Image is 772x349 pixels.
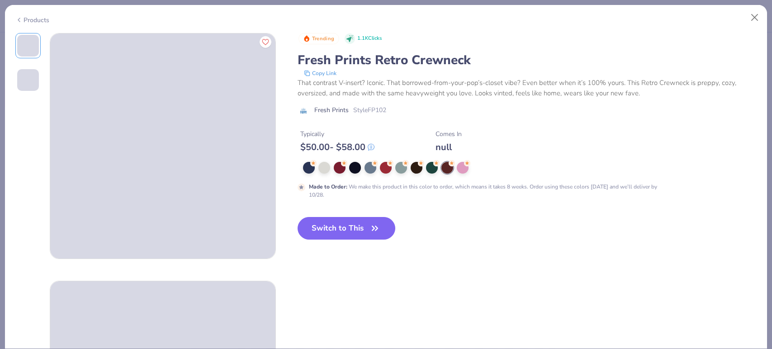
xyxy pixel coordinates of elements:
[260,36,271,48] button: Like
[300,141,374,153] div: $ 50.00 - $ 58.00
[303,35,310,42] img: Trending sort
[298,52,757,69] div: Fresh Prints Retro Crewneck
[309,183,659,199] div: We make this product in this color to order, which means it takes 8 weeks. Order using these colo...
[314,105,349,115] span: Fresh Prints
[15,15,49,25] div: Products
[298,107,310,114] img: brand logo
[312,36,334,41] span: Trending
[746,9,763,26] button: Close
[309,183,347,190] strong: Made to Order :
[298,217,396,240] button: Switch to This
[436,141,462,153] div: null
[436,129,462,139] div: Comes In
[353,105,386,115] span: Style FP102
[301,69,339,78] button: copy to clipboard
[298,78,757,98] div: That contrast V-insert? Iconic. That borrowed-from-your-pop’s-closet vibe? Even better when it’s ...
[357,35,382,42] span: 1.1K Clicks
[300,129,374,139] div: Typically
[298,33,339,45] button: Badge Button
